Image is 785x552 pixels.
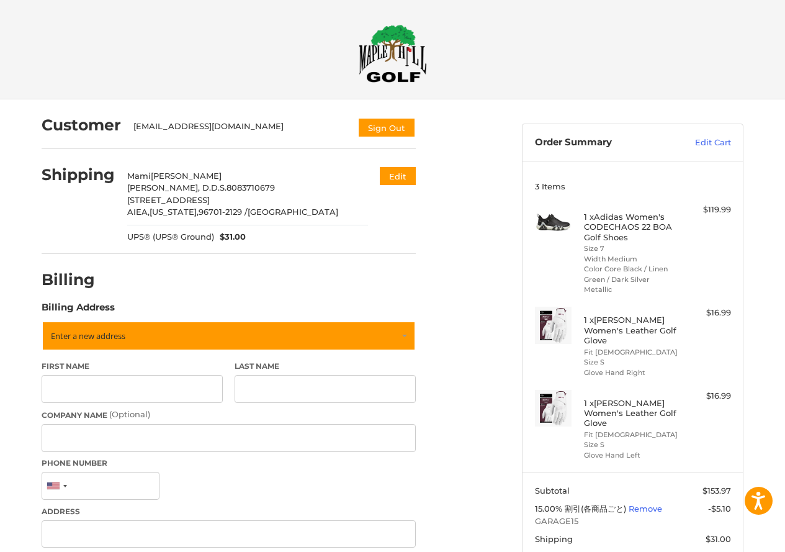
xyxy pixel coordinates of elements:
div: $16.99 [682,307,731,319]
span: UPS® (UPS® Ground) [127,231,214,243]
span: 8083710679 [227,183,275,192]
label: Address [42,506,416,517]
legend: Billing Address [42,301,115,320]
span: [US_STATE], [150,207,199,217]
span: [PERSON_NAME] [151,171,222,181]
span: [STREET_ADDRESS] [127,195,210,205]
li: Width Medium [584,254,679,265]
li: Size S [584,440,679,450]
label: Company Name [42,409,416,421]
label: Last Name [235,361,416,372]
h2: Shipping [42,165,115,184]
div: United States: +1 [42,473,71,499]
button: Sign Out [357,117,416,138]
h2: Customer [42,115,121,135]
span: -$5.10 [708,504,731,514]
span: AIEA, [127,207,150,217]
span: $153.97 [702,486,731,495]
li: Color Core Black / Linen Green / Dark Silver Metallic [584,264,679,295]
img: Maple Hill Golf [359,24,427,83]
a: Edit Cart [668,137,731,149]
span: $31.00 [214,231,246,243]
h3: 3 Items [535,181,731,191]
li: Size S [584,357,679,368]
div: $119.99 [682,204,731,216]
label: Phone Number [42,458,416,469]
button: Edit [380,167,416,185]
span: 15.00% 割引(各商品ごと) [535,504,629,514]
h4: 1 x Adidas Women's CODECHAOS 22 BOA Golf Shoes [584,212,679,242]
span: Mami [127,171,151,181]
span: [PERSON_NAME], D.D.S. [127,183,227,192]
span: 96701-2129 / [199,207,248,217]
span: Subtotal [535,486,570,495]
a: Remove [629,504,662,514]
a: Enter or select a different address [42,321,416,351]
li: Fit [DEMOGRAPHIC_DATA] [584,347,679,358]
label: First Name [42,361,223,372]
h3: Order Summary [535,137,668,149]
li: Fit [DEMOGRAPHIC_DATA] [584,430,679,440]
li: Glove Hand Right [584,368,679,378]
span: [GEOGRAPHIC_DATA] [248,207,338,217]
div: [EMAIL_ADDRESS][DOMAIN_NAME] [133,120,346,138]
span: Enter a new address [51,330,125,342]
h4: 1 x [PERSON_NAME] Women's Leather Golf Glove [584,315,679,345]
h2: Billing [42,270,114,289]
li: Glove Hand Left [584,450,679,461]
small: (Optional) [109,409,150,419]
li: Size 7 [584,243,679,254]
h4: 1 x [PERSON_NAME] Women's Leather Golf Glove [584,398,679,428]
div: $16.99 [682,390,731,402]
